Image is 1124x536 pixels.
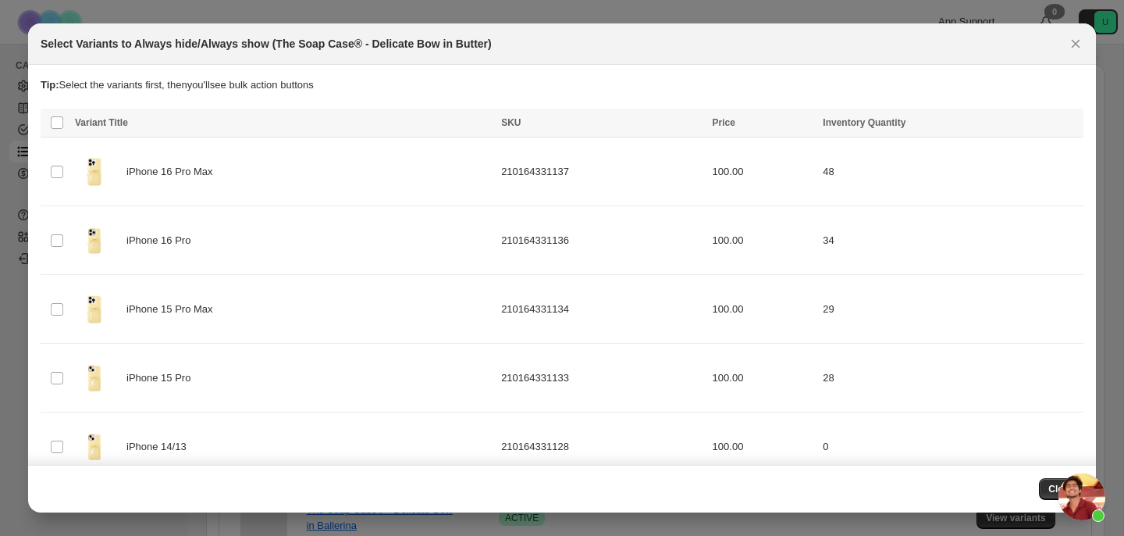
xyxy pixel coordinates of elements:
[41,77,1083,93] p: Select the variants first, then you'll see bulk action buttons
[1039,478,1083,500] button: Close
[41,36,492,52] h2: Select Variants to Always hide/Always show (The Soap Case® - Delicate Bow in Butter)
[75,417,114,476] img: the-soap-case-delicate-bow-in-butter-146292.png
[708,138,819,206] td: 100.00
[818,344,1083,413] td: 28
[496,206,707,275] td: 210164331136
[1048,483,1074,495] span: Close
[818,138,1083,206] td: 48
[496,413,707,481] td: 210164331128
[75,142,114,201] img: the-soap-case-delicate-bow-in-butter-101378.png
[501,117,521,128] span: SKU
[713,117,735,128] span: Price
[823,117,905,128] span: Inventory Quantity
[818,275,1083,344] td: 29
[496,138,707,206] td: 210164331137
[126,302,221,317] span: iPhone 15 Pro Max
[1058,473,1105,520] a: Open chat
[75,211,114,270] img: the-soap-case-delicate-bow-in-butter-634027.png
[126,370,199,386] span: iPhone 15 Pro
[708,413,819,481] td: 100.00
[496,275,707,344] td: 210164331134
[75,348,114,407] img: the-soap-case-delicate-bow-in-butter-146292.png
[496,344,707,413] td: 210164331133
[126,233,199,248] span: iPhone 16 Pro
[818,206,1083,275] td: 34
[708,275,819,344] td: 100.00
[818,413,1083,481] td: 0
[708,344,819,413] td: 100.00
[41,79,59,91] strong: Tip:
[75,117,128,128] span: Variant Title
[126,439,194,455] span: iPhone 14/13
[1065,33,1087,55] button: Close
[75,280,114,338] img: the-soap-case-delicate-bow-in-butter-101378.png
[126,164,221,180] span: iPhone 16 Pro Max
[708,206,819,275] td: 100.00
